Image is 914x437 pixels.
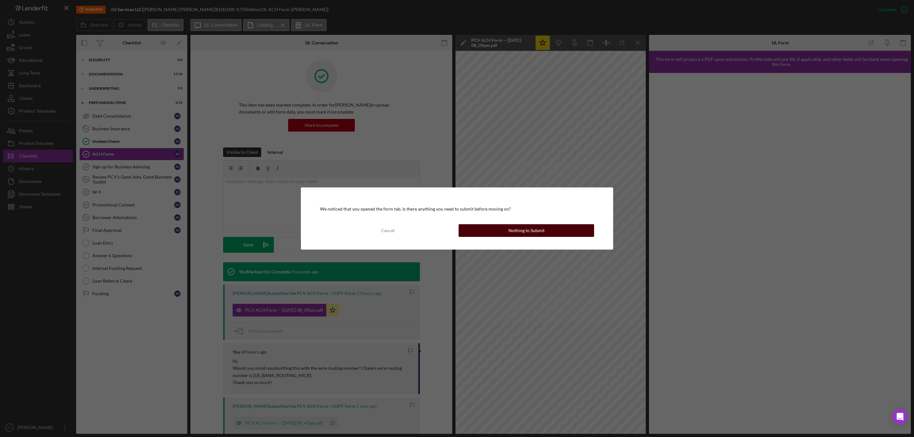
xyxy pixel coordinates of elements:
div: Nothing to Submit [508,224,545,237]
button: Cancel [320,224,455,237]
div: Open Intercom Messenger [892,409,908,424]
button: Nothing to Submit [459,224,594,237]
div: Cancel [381,224,394,237]
div: We noticed that you opened the form tab. Is there anything you need to submit before moving on? [320,206,594,212]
